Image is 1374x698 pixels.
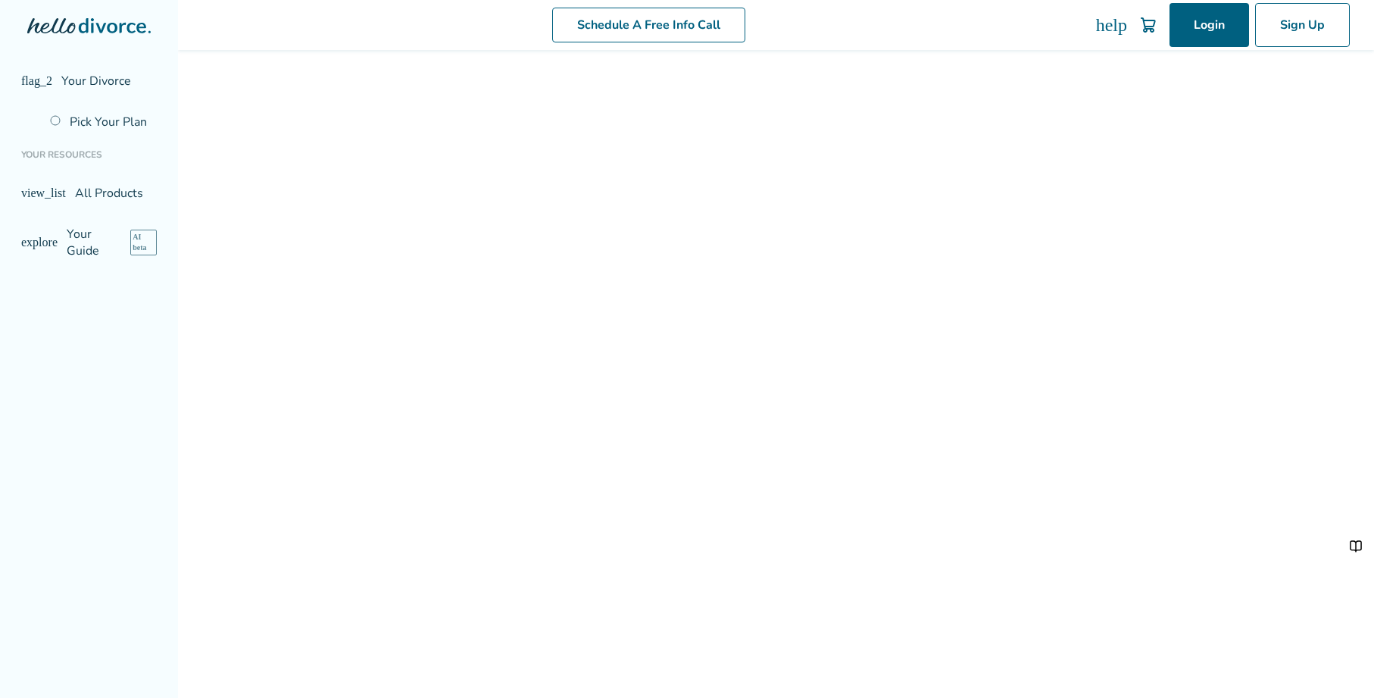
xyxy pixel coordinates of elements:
img: Cart [1139,16,1157,34]
a: exploreYour GuideAI beta [12,217,166,268]
span: explore [21,236,58,249]
span: AI beta [130,230,158,255]
a: view_listAll Products [12,176,166,211]
span: Your Divorce [61,73,131,89]
li: Your Resources [12,139,166,170]
a: Sign Up [1255,3,1350,47]
a: Login [1169,3,1249,47]
span: view_list [21,187,66,199]
a: help [1096,16,1127,34]
span: flag_2 [21,75,52,87]
a: Pick Your Plan [41,105,166,139]
a: Schedule A Free Info Call [552,8,745,42]
a: flag_2Your Divorce [12,64,166,99]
